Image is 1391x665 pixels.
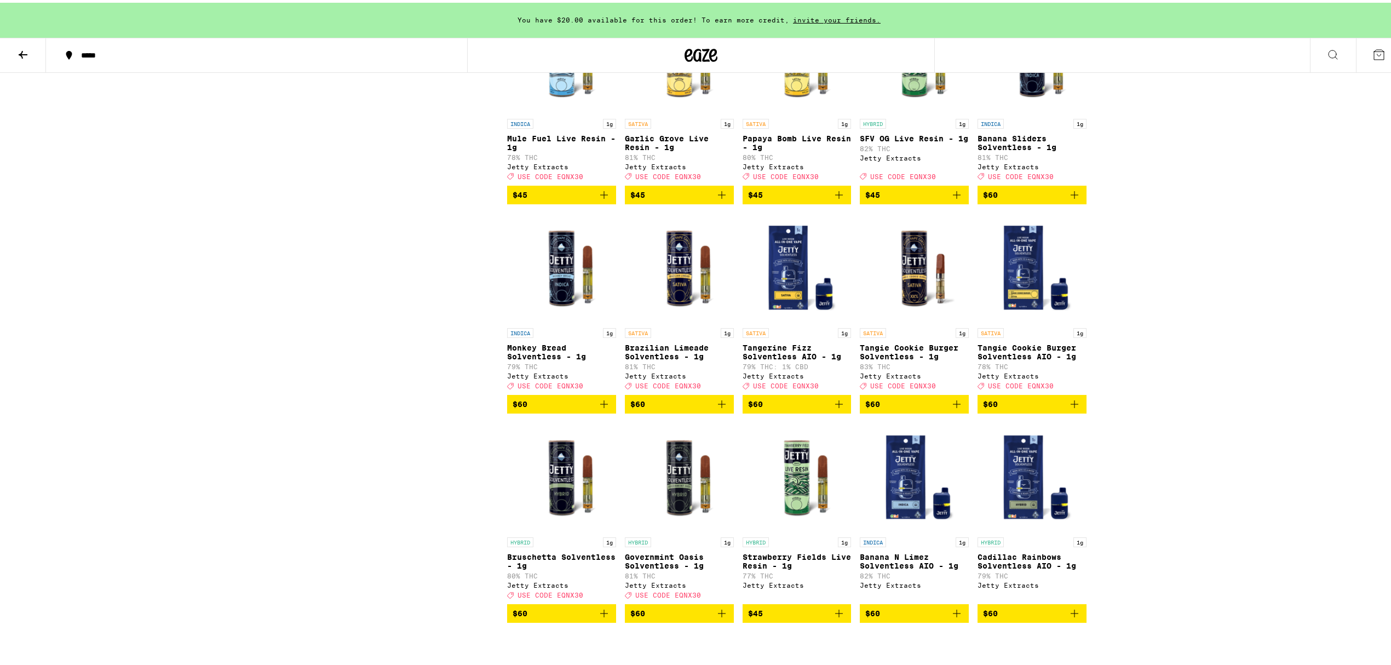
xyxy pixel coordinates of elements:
span: USE CODE EQNX30 [753,380,819,387]
p: Monkey Bread Solventless - 1g [507,341,616,358]
button: Add to bag [743,601,852,620]
span: USE CODE EQNX30 [870,170,936,177]
div: Jetty Extracts [978,579,1087,586]
p: INDICA [860,535,886,544]
span: USE CODE EQNX30 [988,170,1054,177]
a: Open page for Monkey Bread Solventless - 1g from Jetty Extracts [507,210,616,392]
a: Open page for Banana N Limez Solventless AIO - 1g from Jetty Extracts [860,420,969,601]
div: Jetty Extracts [507,579,616,586]
button: Add to bag [625,183,734,202]
a: Open page for Governmint Oasis Solventless - 1g from Jetty Extracts [625,420,734,601]
p: SATIVA [978,325,1004,335]
a: Open page for Papaya Bomb Live Resin - 1g from Jetty Extracts [743,1,852,183]
p: 1g [1073,116,1087,126]
span: $60 [513,397,527,406]
p: 1g [603,535,616,544]
span: USE CODE EQNX30 [635,170,701,177]
button: Add to bag [625,392,734,411]
p: HYBRID [743,535,769,544]
span: $60 [630,606,645,615]
span: USE CODE EQNX30 [518,380,583,387]
img: Jetty Extracts - Bruschetta Solventless - 1g [507,420,616,529]
a: Open page for Strawberry Fields Live Resin - 1g from Jetty Extracts [743,420,852,601]
span: USE CODE EQNX30 [518,170,583,177]
p: 1g [838,325,851,335]
p: 78% THC [978,360,1087,368]
p: Banana Sliders Solventless - 1g [978,131,1087,149]
div: Jetty Extracts [743,370,852,377]
p: 1g [838,535,851,544]
img: Jetty Extracts - Cadillac Rainbows Solventless AIO - 1g [978,420,1087,529]
span: $45 [748,188,763,197]
button: Add to bag [507,392,616,411]
p: HYBRID [507,535,533,544]
p: Banana N Limez Solventless AIO - 1g [860,550,969,567]
div: Jetty Extracts [743,160,852,168]
p: Strawberry Fields Live Resin - 1g [743,550,852,567]
div: Jetty Extracts [507,160,616,168]
p: 1g [721,325,734,335]
span: $60 [983,188,998,197]
img: Jetty Extracts - Strawberry Fields Live Resin - 1g [743,420,852,529]
img: Jetty Extracts - Monkey Bread Solventless - 1g [507,210,616,320]
p: 78% THC [507,151,616,158]
span: $60 [865,397,880,406]
div: Jetty Extracts [860,370,969,377]
a: Open page for Banana Sliders Solventless - 1g from Jetty Extracts [978,1,1087,183]
span: $45 [513,188,527,197]
button: Add to bag [978,183,1087,202]
p: INDICA [507,325,533,335]
span: $60 [513,606,527,615]
p: INDICA [507,116,533,126]
img: Jetty Extracts - Tangie Cookie Burger Solventless AIO - 1g [978,210,1087,320]
span: USE CODE EQNX30 [753,170,819,177]
p: Mule Fuel Live Resin - 1g [507,131,616,149]
a: Open page for Tangie Cookie Burger Solventless - 1g from Jetty Extracts [860,210,969,392]
img: Jetty Extracts - Tangerine Fizz Solventless AIO - 1g [743,210,852,320]
p: SFV OG Live Resin - 1g [860,131,969,140]
div: Jetty Extracts [978,370,1087,377]
span: $45 [748,606,763,615]
button: Add to bag [860,392,969,411]
p: SATIVA [860,325,886,335]
p: SATIVA [743,325,769,335]
div: Jetty Extracts [625,160,734,168]
span: $60 [748,397,763,406]
p: 1g [1073,535,1087,544]
button: Add to bag [978,392,1087,411]
button: Add to bag [507,601,616,620]
p: Governmint Oasis Solventless - 1g [625,550,734,567]
img: Jetty Extracts - Governmint Oasis Solventless - 1g [625,420,734,529]
span: $60 [983,397,998,406]
a: Open page for SFV OG Live Resin - 1g from Jetty Extracts [860,1,969,183]
p: 1g [721,116,734,126]
div: Jetty Extracts [743,579,852,586]
span: USE CODE EQNX30 [635,589,701,596]
p: Papaya Bomb Live Resin - 1g [743,131,852,149]
p: 80% THC [507,570,616,577]
p: SATIVA [625,116,651,126]
div: Jetty Extracts [625,579,734,586]
div: Jetty Extracts [860,579,969,586]
p: Tangie Cookie Burger Solventless AIO - 1g [978,341,1087,358]
span: invite your friends. [789,14,884,21]
a: Open page for Brazilian Limeade Solventless - 1g from Jetty Extracts [625,210,734,392]
p: 1g [603,325,616,335]
button: Add to bag [978,601,1087,620]
p: 82% THC [860,142,969,150]
p: Tangerine Fizz Solventless AIO - 1g [743,341,852,358]
span: $60 [983,606,998,615]
span: USE CODE EQNX30 [870,380,936,387]
button: Add to bag [743,392,852,411]
span: You have $20.00 available for this order! To earn more credit, [518,14,789,21]
p: SATIVA [625,325,651,335]
p: 79% THC [507,360,616,368]
p: 81% THC [625,151,734,158]
img: Jetty Extracts - Banana N Limez Solventless AIO - 1g [860,420,969,529]
p: 81% THC [978,151,1087,158]
a: Open page for Tangerine Fizz Solventless AIO - 1g from Jetty Extracts [743,210,852,392]
p: 80% THC [743,151,852,158]
p: SATIVA [743,116,769,126]
a: Open page for Garlic Grove Live Resin - 1g from Jetty Extracts [625,1,734,183]
p: Brazilian Limeade Solventless - 1g [625,341,734,358]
